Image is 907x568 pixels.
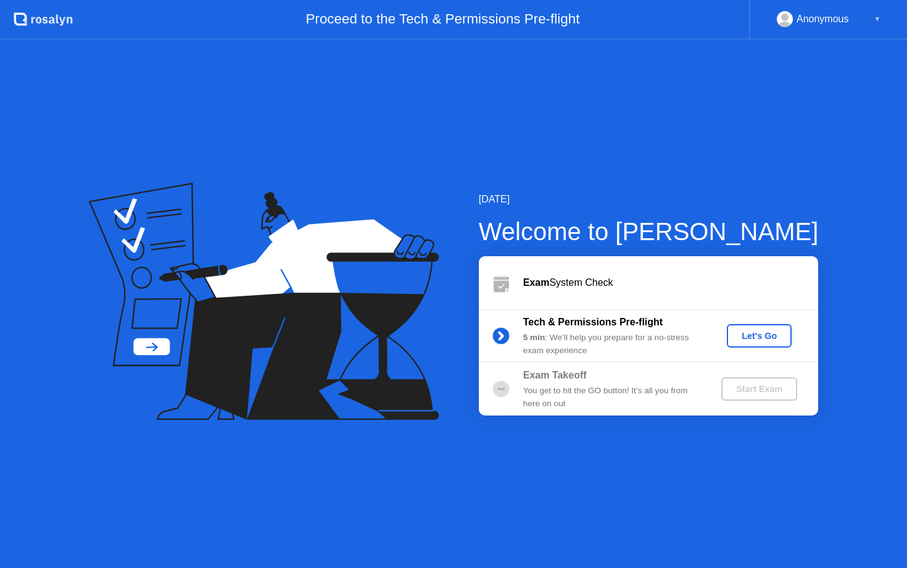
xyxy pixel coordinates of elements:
[523,275,818,290] div: System Check
[727,324,792,348] button: Let's Go
[523,385,701,410] div: You get to hit the GO button! It’s all you from here on out
[523,317,663,327] b: Tech & Permissions Pre-flight
[523,370,587,380] b: Exam Takeoff
[797,11,849,27] div: Anonymous
[874,11,880,27] div: ▼
[479,192,819,207] div: [DATE]
[523,332,701,357] div: : We’ll help you prepare for a no-stress exam experience
[721,377,797,401] button: Start Exam
[479,213,819,250] div: Welcome to [PERSON_NAME]
[732,331,787,341] div: Let's Go
[523,333,545,342] b: 5 min
[523,277,550,288] b: Exam
[726,384,792,394] div: Start Exam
